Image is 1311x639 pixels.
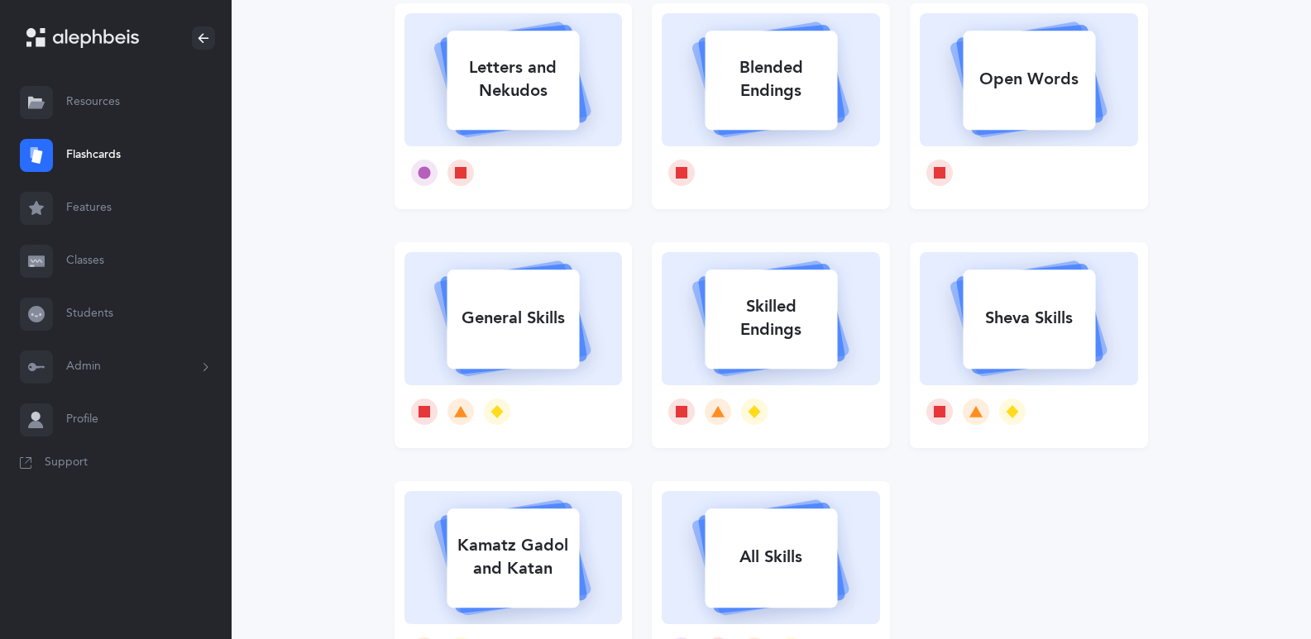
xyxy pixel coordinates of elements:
[705,285,837,351] div: Skilled Endings
[447,46,579,112] div: Letters and Nekudos
[705,536,837,579] div: All Skills
[705,46,837,112] div: Blended Endings
[447,297,579,340] div: General Skills
[45,455,88,471] span: Support
[963,297,1095,340] div: Sheva Skills
[963,58,1095,101] div: Open Words
[447,524,579,590] div: Kamatz Gadol and Katan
